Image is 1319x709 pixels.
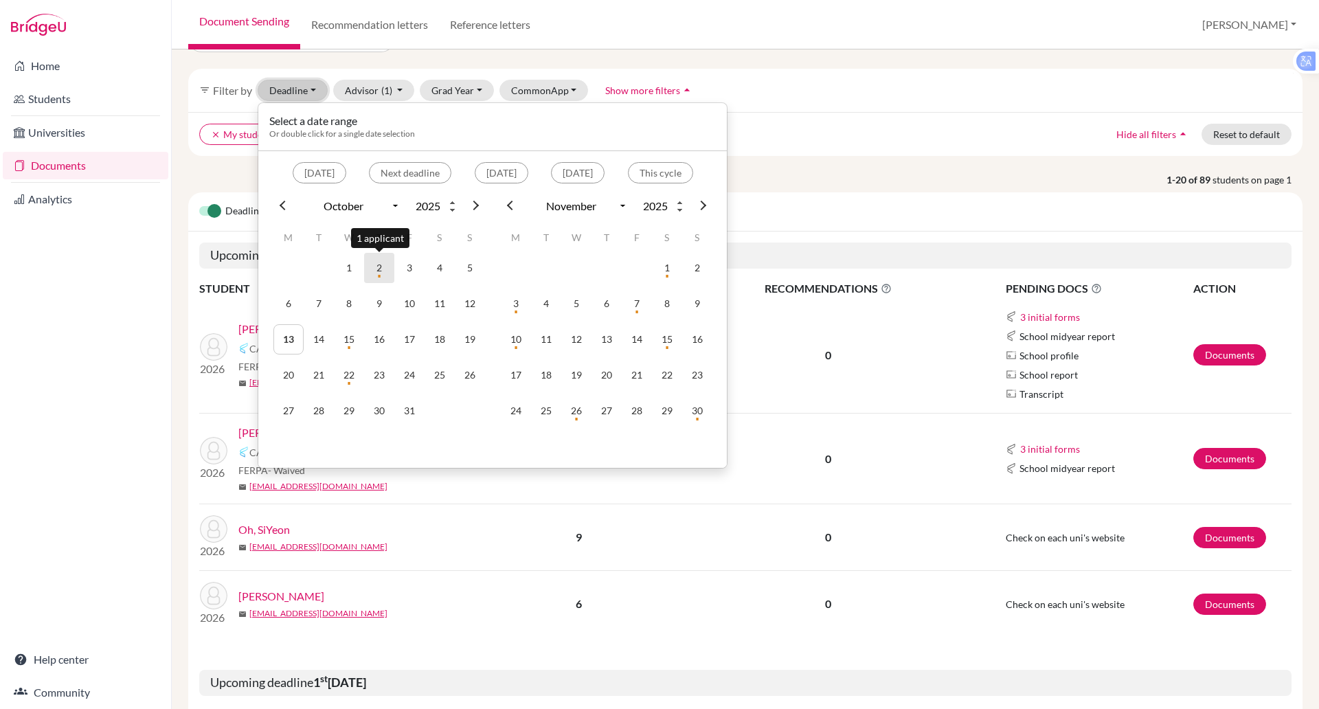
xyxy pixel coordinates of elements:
a: Universities [3,119,168,146]
span: FERPA [238,463,305,477]
td: 21 [304,360,334,390]
td: 6 [273,289,304,319]
td: 20 [273,360,304,390]
td: 26 [561,396,591,426]
span: CAID 47330841 [249,445,319,460]
img: Common App logo [1006,444,1017,455]
td: 7 [622,289,652,319]
th: STUDENT [199,280,474,297]
div: 1 applicant [351,228,409,248]
span: - Waived [268,464,305,476]
span: mail [238,610,247,618]
td: 5 [561,289,591,319]
img: Parchments logo [1006,388,1017,399]
h6: Select a date range [269,114,415,127]
th: T [364,223,394,253]
th: F [394,223,425,253]
td: 9 [364,289,394,319]
div: Deadline [258,102,728,469]
span: mail [238,379,247,387]
a: [EMAIL_ADDRESS][DOMAIN_NAME] [249,607,387,620]
b: 1 [DATE] [313,675,366,690]
p: 2026 [200,609,227,626]
td: 11 [531,324,561,354]
img: Common App logo [1006,311,1017,322]
td: 24 [501,396,531,426]
button: Advisor(1) [333,80,415,101]
img: Bridge-U [11,14,66,36]
td: 21 [622,360,652,390]
a: Help center [3,646,168,673]
span: CAID 47330758 [249,341,319,356]
span: Check on each uni's website [1006,532,1125,543]
a: Oh, SiYeon [238,521,290,538]
td: 13 [591,324,622,354]
td: 3 [394,253,425,283]
td: 31 [394,396,425,426]
th: T [304,223,334,253]
h5: Upcoming deadline [199,243,1292,269]
a: Documents [1193,594,1266,615]
td: 12 [455,289,485,319]
img: Nguyen, Hoang Tue Anh [200,437,227,464]
td: 13 [273,324,304,354]
i: clear [211,130,221,139]
img: Common App logo [1006,330,1017,341]
td: 29 [652,396,682,426]
span: Hide all filters [1116,128,1176,140]
th: W [334,223,364,253]
i: filter_list [199,85,210,95]
td: 23 [682,360,712,390]
a: [EMAIL_ADDRESS][DOMAIN_NAME] [249,376,387,389]
span: Show more filters [605,85,680,96]
h5: Upcoming deadline [199,670,1292,696]
td: 28 [622,396,652,426]
button: Grad Year [420,80,494,101]
i: arrow_drop_up [680,83,694,97]
a: Students [3,85,168,113]
span: RECOMMENDATIONS [685,280,972,297]
td: 25 [531,396,561,426]
sup: st [320,673,328,684]
button: 3 initial forms [1019,441,1081,457]
td: 28 [304,396,334,426]
span: School profile [1019,348,1079,363]
span: School midyear report [1019,329,1115,344]
a: Home [3,52,168,80]
td: 25 [425,360,455,390]
span: Filter by [213,84,252,97]
a: [EMAIL_ADDRESS][DOMAIN_NAME] [249,480,387,493]
a: [PERSON_NAME] [238,321,324,337]
td: 19 [561,360,591,390]
td: 12 [561,324,591,354]
button: [DATE] [475,162,528,183]
td: 26 [455,360,485,390]
td: 15 [652,324,682,354]
button: [DATE] [551,162,605,183]
th: F [622,223,652,253]
td: 2 [682,253,712,283]
td: 29 [334,396,364,426]
span: Or double click for a single date selection [269,128,415,139]
button: Deadline [258,80,328,101]
td: 6 [591,289,622,319]
td: 17 [501,360,531,390]
span: Transcript [1019,387,1063,401]
td: 4 [425,253,455,283]
td: 18 [531,360,561,390]
a: Documents [1193,448,1266,469]
th: M [501,223,531,253]
p: 2026 [200,464,227,481]
td: 27 [273,396,304,426]
img: Common App logo [238,343,249,354]
td: 10 [394,289,425,319]
th: ACTION [1193,280,1292,297]
td: 9 [682,289,712,319]
td: 30 [682,396,712,426]
span: Deadline view is on [225,203,308,220]
button: 3 initial forms [1019,309,1081,325]
a: [PERSON_NAME] Tue [PERSON_NAME] [238,425,431,441]
td: 10 [501,324,531,354]
img: Common App logo [1006,463,1017,474]
td: 11 [425,289,455,319]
